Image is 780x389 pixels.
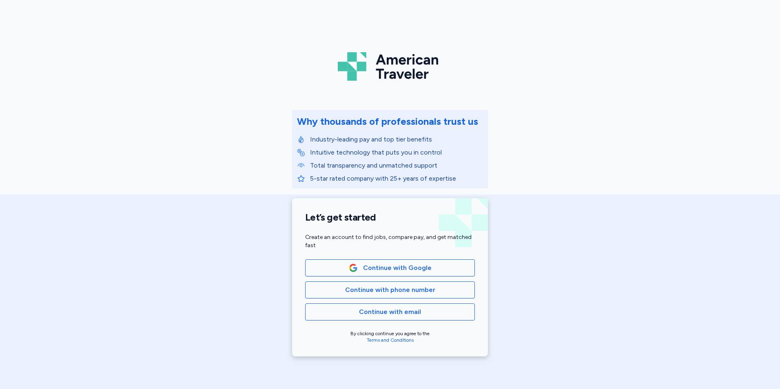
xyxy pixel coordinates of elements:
[367,337,414,343] a: Terms and Conditions
[305,303,475,320] button: Continue with email
[363,263,432,273] span: Continue with Google
[305,211,475,223] h1: Let’s get started
[349,263,358,272] img: Google Logo
[310,161,483,170] p: Total transparency and unmatched support
[305,259,475,276] button: Google LogoContinue with Google
[359,307,421,317] span: Continue with email
[305,330,475,343] div: By clicking continue you agree to the
[338,49,442,84] img: Logo
[310,135,483,144] p: Industry-leading pay and top tier benefits
[345,285,435,295] span: Continue with phone number
[305,281,475,298] button: Continue with phone number
[297,115,478,128] div: Why thousands of professionals trust us
[310,148,483,157] p: Intuitive technology that puts you in control
[305,233,475,250] div: Create an account to find jobs, compare pay, and get matched fast
[310,174,483,183] p: 5-star rated company with 25+ years of expertise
